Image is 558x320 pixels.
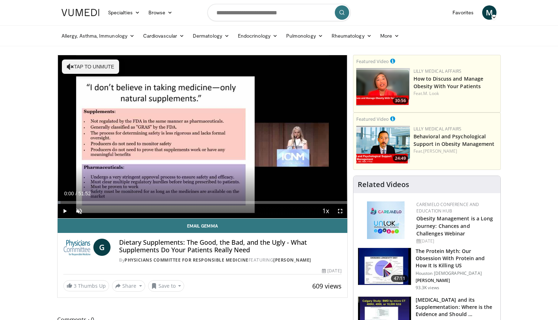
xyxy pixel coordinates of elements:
a: Lilly Medical Affairs [413,68,462,74]
div: Feat. [413,148,498,154]
h4: Dietary Supplements: The Good, the Bad, and the Ugly - What Supplements Do Your Patients Really Need [119,239,341,254]
div: [DATE] [416,238,495,244]
video-js: Video Player [58,55,347,219]
img: Physicians Committee for Responsible Medicine [63,239,90,256]
img: c98a6a29-1ea0-4bd5-8cf5-4d1e188984a7.png.150x105_q85_crop-smart_upscale.png [356,68,410,106]
button: Tap to unmute [62,59,119,74]
p: 93.3K views [416,285,439,291]
a: Browse [144,5,177,20]
a: More [376,29,403,43]
button: Fullscreen [333,204,347,218]
a: Obesity Management is a Long Journey: Chances and Challenges Webinar [416,215,493,237]
a: Physicians Committee for Responsible Medicine [124,257,249,263]
img: b7b8b05e-5021-418b-a89a-60a270e7cf82.150x105_q85_crop-smart_upscale.jpg [358,248,411,285]
button: Playback Rate [319,204,333,218]
a: 47:11 The Protein Myth: Our Obsession With Protein and How It Is Killing US Houston [DEMOGRAPHIC_... [358,248,496,291]
small: Featured Video [356,116,389,122]
a: Behavioral and Psychological Support in Obesity Management [413,133,495,147]
a: How to Discuss and Manage Obesity With Your Patients [413,75,484,90]
button: Play [58,204,72,218]
a: Dermatology [189,29,234,43]
span: 3 [74,282,77,289]
div: Feat. [413,90,498,97]
span: 24:49 [393,155,408,162]
a: M [482,5,496,20]
a: Cardiovascular [139,29,189,43]
span: 30:56 [393,97,408,104]
a: Endocrinology [234,29,282,43]
button: Share [112,280,145,292]
input: Search topics, interventions [207,4,351,21]
a: G [93,239,111,256]
span: / [75,191,77,196]
small: Featured Video [356,58,389,65]
a: Specialties [104,5,144,20]
button: Save to [148,280,185,292]
img: VuMedi Logo [62,9,99,16]
a: 30:56 [356,68,410,106]
a: Rheumatology [327,29,376,43]
a: [PERSON_NAME] [423,148,457,154]
span: 47:11 [391,275,408,282]
img: ba3304f6-7838-4e41-9c0f-2e31ebde6754.png.150x105_q85_crop-smart_upscale.png [356,126,410,163]
span: 0:00 [64,191,74,196]
a: M. Look [423,90,439,96]
a: Email Gemma [58,219,347,233]
h4: Related Videos [358,180,409,189]
div: [DATE] [322,268,341,274]
a: Favorites [448,5,478,20]
a: 3 Thumbs Up [63,280,109,291]
h3: The Protein Myth: Our Obsession With Protein and How It Is Killing US [416,248,496,269]
a: Allergy, Asthma, Immunology [57,29,139,43]
h3: [MEDICAL_DATA] and its Supplementation: Where is the Evidence and Should … [416,296,496,318]
p: [PERSON_NAME] [416,278,496,283]
div: Progress Bar [58,201,347,204]
span: 609 views [312,282,342,290]
div: By FEATURING [119,257,341,263]
a: [PERSON_NAME] [273,257,311,263]
button: Unmute [72,204,86,218]
a: CaReMeLO Conference and Education Hub [416,201,479,214]
img: 45df64a9-a6de-482c-8a90-ada250f7980c.png.150x105_q85_autocrop_double_scale_upscale_version-0.2.jpg [367,201,405,239]
a: Pulmonology [282,29,327,43]
a: Lilly Medical Affairs [413,126,462,132]
span: 51:52 [78,191,91,196]
p: Houston [DEMOGRAPHIC_DATA] [416,271,496,276]
a: 24:49 [356,126,410,163]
